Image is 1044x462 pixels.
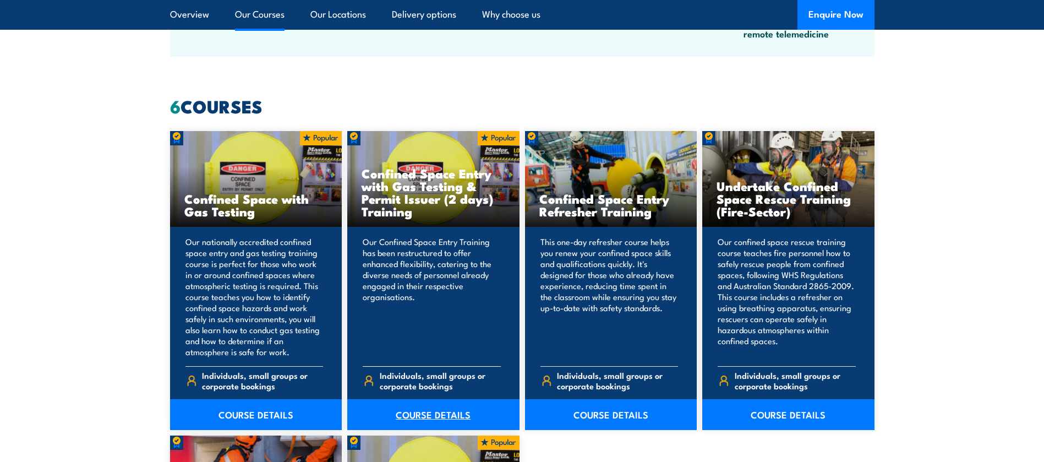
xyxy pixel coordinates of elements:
[170,92,181,119] strong: 6
[525,399,697,430] a: COURSE DETAILS
[557,370,678,391] span: Individuals, small groups or corporate bookings
[184,192,328,218] h3: Confined Space with Gas Testing
[540,236,679,357] p: This one-day refresher course helps you renew your confined space skills and qualifications quick...
[202,370,323,391] span: Individuals, small groups or corporate bookings
[717,180,860,218] h3: Undertake Confined Space Rescue Training (Fire-Sector)
[170,399,342,430] a: COURSE DETAILS
[170,98,874,113] h2: COURSES
[380,370,501,391] span: Individuals, small groups or corporate bookings
[539,192,683,218] h3: Confined Space Entry Refresher Training
[702,399,874,430] a: COURSE DETAILS
[362,167,505,218] h3: Confined Space Entry with Gas Testing & Permit Issuer (2 days) Training
[718,236,856,357] p: Our confined space rescue training course teaches fire personnel how to safely rescue people from...
[735,370,856,391] span: Individuals, small groups or corporate bookings
[363,236,501,357] p: Our Confined Space Entry Training has been restructured to offer enhanced flexibility, catering t...
[347,399,520,430] a: COURSE DETAILS
[185,236,324,357] p: Our nationally accredited confined space entry and gas testing training course is perfect for tho...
